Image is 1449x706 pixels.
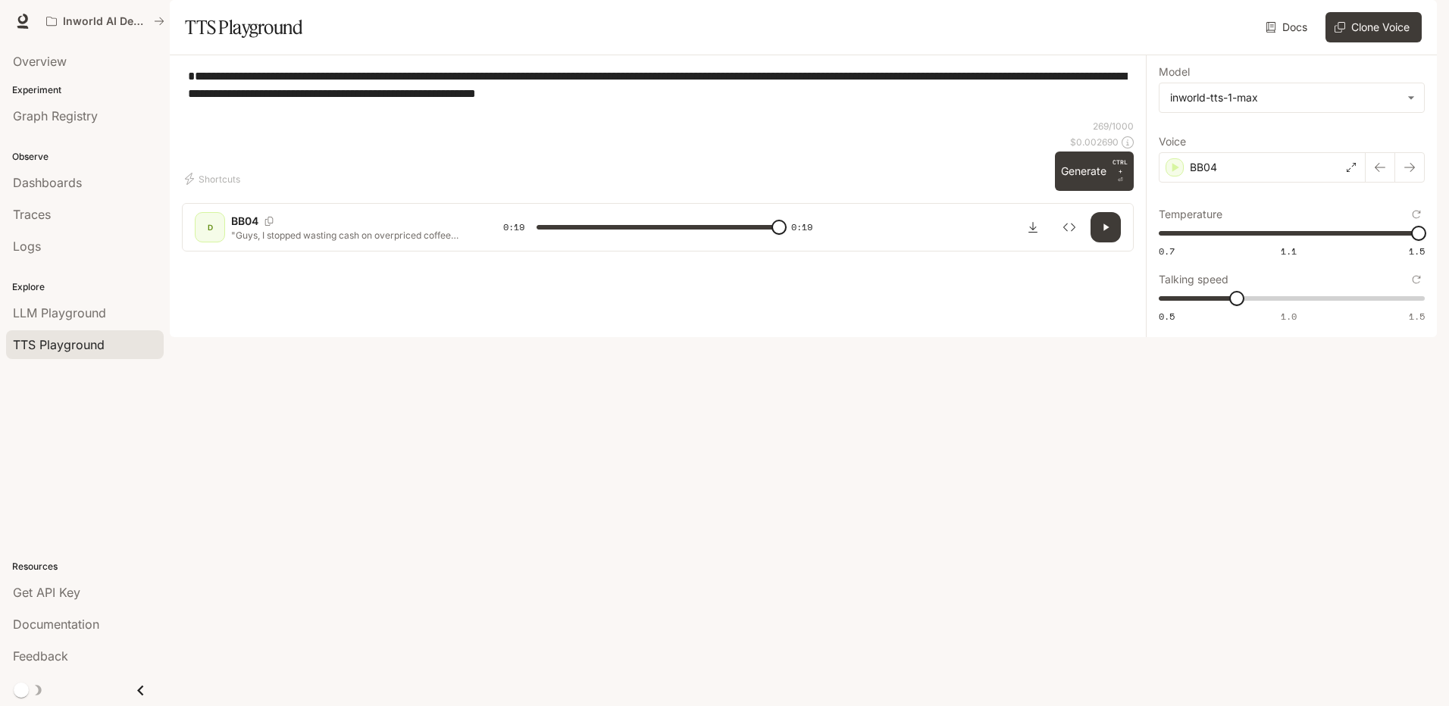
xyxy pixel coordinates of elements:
[791,220,812,235] span: 0:19
[1159,209,1222,220] p: Temperature
[1055,152,1134,191] button: GenerateCTRL +⏎
[1190,160,1217,175] p: BB04
[1160,83,1424,112] div: inworld-tts-1-max
[1325,12,1422,42] button: Clone Voice
[1281,245,1297,258] span: 1.1
[39,6,171,36] button: All workspaces
[1170,90,1400,105] div: inworld-tts-1-max
[231,229,467,242] p: "Guys, I stopped wasting cash on overpriced coffee runs! This? Take your hot drink—tea, coffee, w...
[503,220,524,235] span: 0:19
[1408,271,1425,288] button: Reset to default
[1409,245,1425,258] span: 1.5
[231,214,258,229] p: BB04
[1113,158,1128,185] p: ⏎
[1263,12,1313,42] a: Docs
[1159,274,1228,285] p: Talking speed
[1409,310,1425,323] span: 1.5
[1408,206,1425,223] button: Reset to default
[182,167,246,191] button: Shortcuts
[1093,120,1134,133] p: 269 / 1000
[258,217,280,226] button: Copy Voice ID
[1070,136,1119,148] p: $ 0.002690
[185,12,302,42] h1: TTS Playground
[1159,310,1175,323] span: 0.5
[1281,310,1297,323] span: 1.0
[1113,158,1128,176] p: CTRL +
[1054,212,1084,242] button: Inspect
[198,215,222,239] div: D
[1159,245,1175,258] span: 0.7
[63,15,148,28] p: Inworld AI Demos
[1159,67,1190,77] p: Model
[1159,136,1186,147] p: Voice
[1018,212,1048,242] button: Download audio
